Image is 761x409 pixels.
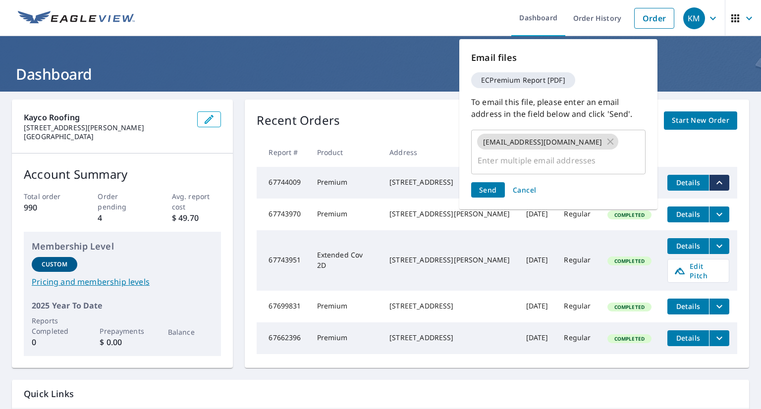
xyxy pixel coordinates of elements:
[389,209,510,219] div: [STREET_ADDRESS][PERSON_NAME]
[608,211,651,218] span: Completed
[608,304,651,310] span: Completed
[309,291,382,322] td: Premium
[32,276,213,288] a: Pricing and membership levels
[18,11,135,26] img: EV Logo
[24,191,73,202] p: Total order
[475,77,571,84] span: ECPremium Report [PDF]
[257,111,340,130] p: Recent Orders
[518,230,556,291] td: [DATE]
[257,230,309,291] td: 67743951
[672,114,729,127] span: Start New Order
[471,51,646,64] p: Email files
[309,322,382,354] td: Premium
[673,209,703,219] span: Details
[476,151,626,170] input: Enter multiple email addresses
[24,123,189,132] p: [STREET_ADDRESS][PERSON_NAME]
[673,302,703,311] span: Details
[673,241,703,251] span: Details
[709,330,729,346] button: filesDropdownBtn-67662396
[257,291,309,322] td: 67699831
[471,182,505,198] button: Send
[709,299,729,314] button: filesDropdownBtn-67699831
[32,240,213,253] p: Membership Level
[556,199,599,230] td: Regular
[518,322,556,354] td: [DATE]
[709,175,729,191] button: filesDropdownBtn-67744009
[667,238,709,254] button: detailsBtn-67743951
[667,259,729,283] a: Edit Pitch
[32,300,213,311] p: 2025 Year To Date
[100,336,145,348] p: $ 0.00
[24,165,221,183] p: Account Summary
[556,230,599,291] td: Regular
[709,238,729,254] button: filesDropdownBtn-67743951
[608,335,651,342] span: Completed
[518,291,556,322] td: [DATE]
[683,7,705,29] div: KM
[381,138,518,167] th: Address
[42,260,67,269] p: Custom
[100,326,145,336] p: Prepayments
[172,212,221,224] p: $ 49.70
[172,191,221,212] p: Avg. report cost
[389,301,510,311] div: [STREET_ADDRESS]
[389,255,510,265] div: [STREET_ADDRESS][PERSON_NAME]
[556,322,599,354] td: Regular
[667,206,709,222] button: detailsBtn-67743970
[518,199,556,230] td: [DATE]
[257,322,309,354] td: 67662396
[674,261,723,280] span: Edit Pitch
[309,199,382,230] td: Premium
[168,327,214,337] p: Balance
[257,167,309,199] td: 67744009
[24,111,189,123] p: Kayco Roofing
[477,134,618,150] div: [EMAIL_ADDRESS][DOMAIN_NAME]
[709,206,729,222] button: filesDropdownBtn-67743970
[98,191,147,212] p: Order pending
[608,257,651,264] span: Completed
[667,175,709,191] button: detailsBtn-67744009
[479,185,497,195] span: Send
[477,137,608,147] span: [EMAIL_ADDRESS][DOMAIN_NAME]
[471,96,646,120] p: To email this file, please enter an email address in the field below and click 'Send'.
[98,212,147,224] p: 4
[389,177,510,187] div: [STREET_ADDRESS]
[24,132,189,141] p: [GEOGRAPHIC_DATA]
[513,185,537,195] span: Cancel
[634,8,674,29] a: Order
[12,64,749,84] h1: Dashboard
[664,111,737,130] a: Start New Order
[257,138,309,167] th: Report #
[309,167,382,199] td: Premium
[309,230,382,291] td: Extended Cov 2D
[32,336,77,348] p: 0
[667,330,709,346] button: detailsBtn-67662396
[673,333,703,343] span: Details
[32,315,77,336] p: Reports Completed
[673,178,703,187] span: Details
[556,291,599,322] td: Regular
[509,182,541,198] button: Cancel
[24,202,73,213] p: 990
[309,138,382,167] th: Product
[257,199,309,230] td: 67743970
[389,333,510,343] div: [STREET_ADDRESS]
[24,388,737,400] p: Quick Links
[667,299,709,314] button: detailsBtn-67699831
